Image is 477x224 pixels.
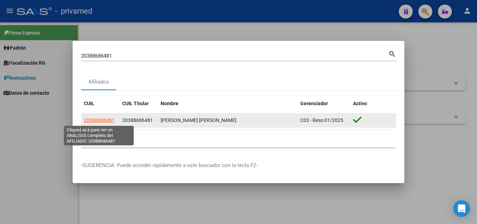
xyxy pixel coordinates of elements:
[388,49,396,58] mat-icon: search
[453,200,470,217] div: Open Intercom Messenger
[161,116,295,124] div: [PERSON_NAME] [PERSON_NAME]
[161,101,178,106] span: Nombre
[300,101,328,106] span: Gerenciador
[298,96,350,111] datatable-header-cell: Gerenciador
[81,130,396,147] div: 1 total
[84,101,94,106] span: CUIL
[122,101,149,106] span: CUIL Titular
[119,96,158,111] datatable-header-cell: CUIL Titular
[81,96,119,111] datatable-header-cell: CUIL
[122,117,153,123] span: 20388686481
[84,117,115,123] span: 20388686481
[300,117,343,123] span: C03 - Reso 01/2025
[353,101,367,106] span: Activo
[88,78,109,86] div: Afiliados
[81,161,396,169] p: -SUGERENCIA: Puede acceder rapidamente a este buscador con la tecla F2-
[158,96,298,111] datatable-header-cell: Nombre
[350,96,396,111] datatable-header-cell: Activo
